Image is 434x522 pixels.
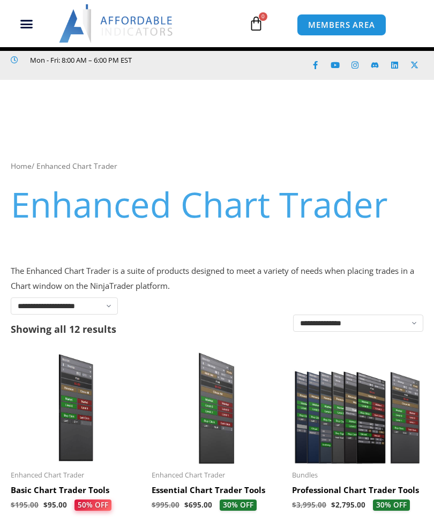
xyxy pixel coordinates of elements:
[292,485,422,496] h2: Professional Chart Trader Tools
[43,500,67,510] bdi: 95.00
[11,161,32,171] a: Home
[152,500,156,510] span: $
[11,159,423,173] nav: Breadcrumb
[152,485,282,496] h2: Essential Chart Trader Tools
[5,13,48,34] div: Menu Toggle
[331,500,335,510] span: $
[220,499,257,511] span: 30% OFF
[233,8,280,39] a: 0
[292,485,422,499] a: Professional Chart Trader Tools
[11,264,423,294] p: The Enhanced Chart Trader is a suite of products designed to meet a variety of needs when placing...
[11,180,423,229] h1: Enhanced Chart Trader
[297,14,386,36] a: MEMBERS AREA
[43,500,48,510] span: $
[292,500,296,510] span: $
[292,500,326,510] bdi: 3,995.00
[331,500,365,510] bdi: 2,795.00
[152,485,282,499] a: Essential Chart Trader Tools
[11,66,171,77] iframe: Customer reviews powered by Trustpilot
[292,352,422,464] img: ProfessionalToolsBundlePage
[184,500,189,510] span: $
[11,500,15,510] span: $
[11,485,141,496] h2: Basic Chart Trader Tools
[27,54,132,66] span: Mon - Fri: 8:00 AM – 6:00 PM EST
[184,500,212,510] bdi: 695.00
[259,12,267,21] span: 0
[59,4,174,43] img: LogoAI | Affordable Indicators – NinjaTrader
[11,500,39,510] bdi: 195.00
[11,471,141,480] span: Enhanced Chart Trader
[152,471,282,480] span: Enhanced Chart Trader
[74,499,111,511] span: 50% OFF
[11,324,116,334] p: Showing all 12 results
[308,21,375,29] span: MEMBERS AREA
[373,499,410,511] span: 30% OFF
[152,352,282,464] img: Essential Chart Trader Tools
[152,500,179,510] bdi: 995.00
[292,471,422,480] span: Bundles
[11,485,141,499] a: Basic Chart Trader Tools
[11,352,141,464] img: BasicTools
[293,315,423,332] select: Shop order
